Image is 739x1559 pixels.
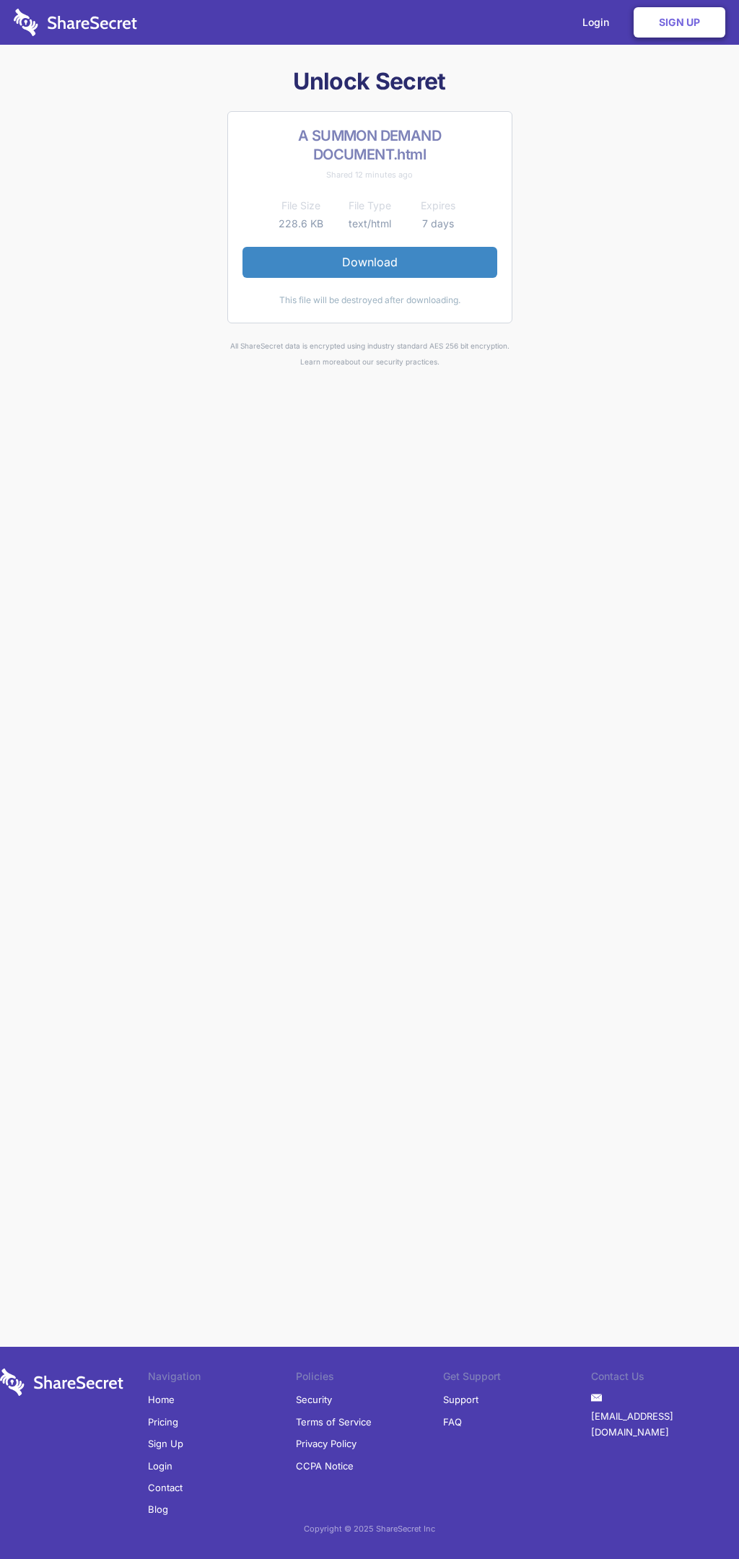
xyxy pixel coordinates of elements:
[148,1411,178,1433] a: Pricing
[443,1411,462,1433] a: FAQ
[296,1455,354,1477] a: CCPA Notice
[296,1433,357,1454] a: Privacy Policy
[242,167,497,183] div: Shared 12 minutes ago
[148,1389,175,1410] a: Home
[336,197,404,214] th: File Type
[148,1455,172,1477] a: Login
[242,292,497,308] div: This file will be destroyed after downloading.
[634,7,725,38] a: Sign Up
[148,1433,183,1454] a: Sign Up
[404,215,473,232] td: 7 days
[591,1405,739,1444] a: [EMAIL_ADDRESS][DOMAIN_NAME]
[336,215,404,232] td: text/html
[296,1411,372,1433] a: Terms of Service
[148,1477,183,1498] a: Contact
[443,1368,591,1389] li: Get Support
[404,197,473,214] th: Expires
[591,1368,739,1389] li: Contact Us
[14,9,137,36] img: logo-wordmark-white-trans-d4663122ce5f474addd5e946df7df03e33cb6a1c49d2221995e7729f52c070b2.svg
[300,357,341,366] a: Learn more
[296,1368,444,1389] li: Policies
[267,215,336,232] td: 228.6 KB
[443,1389,478,1410] a: Support
[148,1368,296,1389] li: Navigation
[242,247,497,277] a: Download
[148,1498,168,1520] a: Blog
[267,197,336,214] th: File Size
[296,1389,332,1410] a: Security
[242,126,497,164] h2: A SUMMON DEMAND DOCUMENT.html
